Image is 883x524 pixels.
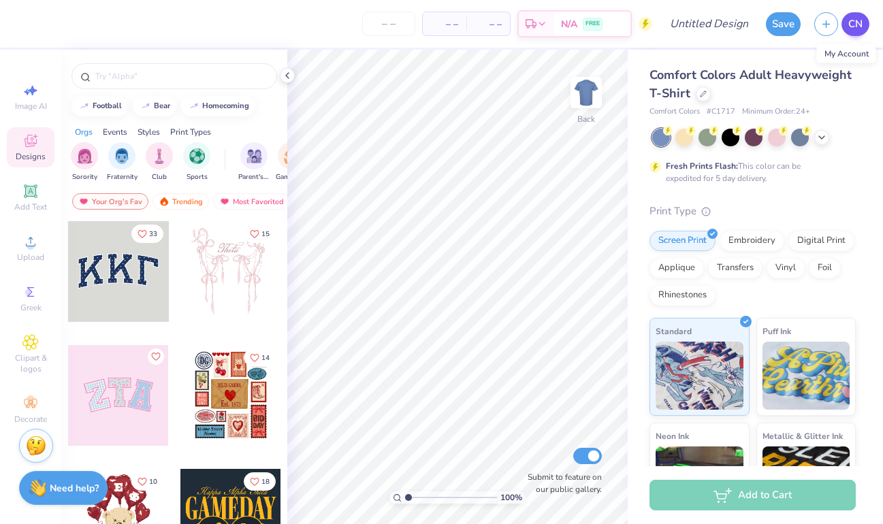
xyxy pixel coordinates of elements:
[577,113,595,125] div: Back
[649,231,716,251] div: Screen Print
[103,126,127,138] div: Events
[187,172,208,182] span: Sports
[244,348,276,367] button: Like
[788,231,854,251] div: Digital Print
[244,472,276,491] button: Like
[131,225,163,243] button: Like
[154,102,170,110] div: bear
[656,429,689,443] span: Neon Ink
[238,172,270,182] span: Parent's Weekend
[149,478,157,485] span: 10
[431,17,458,31] span: – –
[762,324,791,338] span: Puff Ink
[261,478,270,485] span: 18
[107,142,138,182] button: filter button
[767,258,805,278] div: Vinyl
[246,148,262,164] img: Parent's Weekend Image
[72,193,148,210] div: Your Org's Fav
[720,231,784,251] div: Embroidery
[15,101,47,112] span: Image AI
[7,353,54,374] span: Clipart & logos
[841,12,869,36] a: CN
[146,142,173,182] button: filter button
[131,472,163,491] button: Like
[244,225,276,243] button: Like
[475,17,502,31] span: – –
[561,17,577,31] span: N/A
[809,258,841,278] div: Foil
[219,197,230,206] img: most_fav.gif
[500,491,522,504] span: 100 %
[649,106,700,118] span: Comfort Colors
[762,446,850,514] img: Metallic & Glitter Ink
[708,258,762,278] div: Transfers
[133,96,176,116] button: bear
[666,161,738,171] strong: Fresh Prints Flash:
[71,142,98,182] div: filter for Sorority
[656,342,743,410] img: Standard
[146,142,173,182] div: filter for Club
[649,67,852,101] span: Comfort Colors Adult Heavyweight T-Shirt
[261,355,270,361] span: 14
[276,142,307,182] div: filter for Game Day
[16,151,46,162] span: Designs
[14,414,47,425] span: Decorate
[107,172,138,182] span: Fraternity
[77,148,93,164] img: Sorority Image
[189,148,205,164] img: Sports Image
[170,126,211,138] div: Print Types
[78,197,89,206] img: most_fav.gif
[79,102,90,110] img: trend_line.gif
[183,142,210,182] button: filter button
[707,106,735,118] span: # C1717
[238,142,270,182] div: filter for Parent's Weekend
[189,102,199,110] img: trend_line.gif
[152,193,209,210] div: Trending
[762,342,850,410] img: Puff Ink
[152,172,167,182] span: Club
[649,285,716,306] div: Rhinestones
[148,348,164,365] button: Like
[159,197,170,206] img: trending.gif
[14,201,47,212] span: Add Text
[276,172,307,182] span: Game Day
[183,142,210,182] div: filter for Sports
[649,203,856,219] div: Print Type
[107,142,138,182] div: filter for Fraternity
[93,102,122,110] div: football
[50,482,99,495] strong: Need help?
[75,126,93,138] div: Orgs
[656,324,692,338] span: Standard
[261,231,270,238] span: 15
[71,96,128,116] button: football
[72,172,97,182] span: Sorority
[71,142,98,182] button: filter button
[659,10,759,37] input: Untitled Design
[140,102,151,110] img: trend_line.gif
[114,148,129,164] img: Fraternity Image
[362,12,415,36] input: – –
[17,252,44,263] span: Upload
[213,193,290,210] div: Most Favorited
[138,126,160,138] div: Styles
[202,102,249,110] div: homecoming
[848,16,863,32] span: CN
[762,429,843,443] span: Metallic & Glitter Ink
[238,142,270,182] button: filter button
[276,142,307,182] button: filter button
[649,258,704,278] div: Applique
[742,106,810,118] span: Minimum Order: 24 +
[520,471,602,495] label: Submit to feature on our public gallery.
[94,69,268,83] input: Try "Alpha"
[573,79,600,106] img: Back
[817,44,876,63] div: My Account
[181,96,255,116] button: homecoming
[20,302,42,313] span: Greek
[766,12,801,36] button: Save
[585,19,600,29] span: FREE
[656,446,743,514] img: Neon Ink
[666,160,833,184] div: This color can be expedited for 5 day delivery.
[284,148,300,164] img: Game Day Image
[149,231,157,238] span: 33
[152,148,167,164] img: Club Image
